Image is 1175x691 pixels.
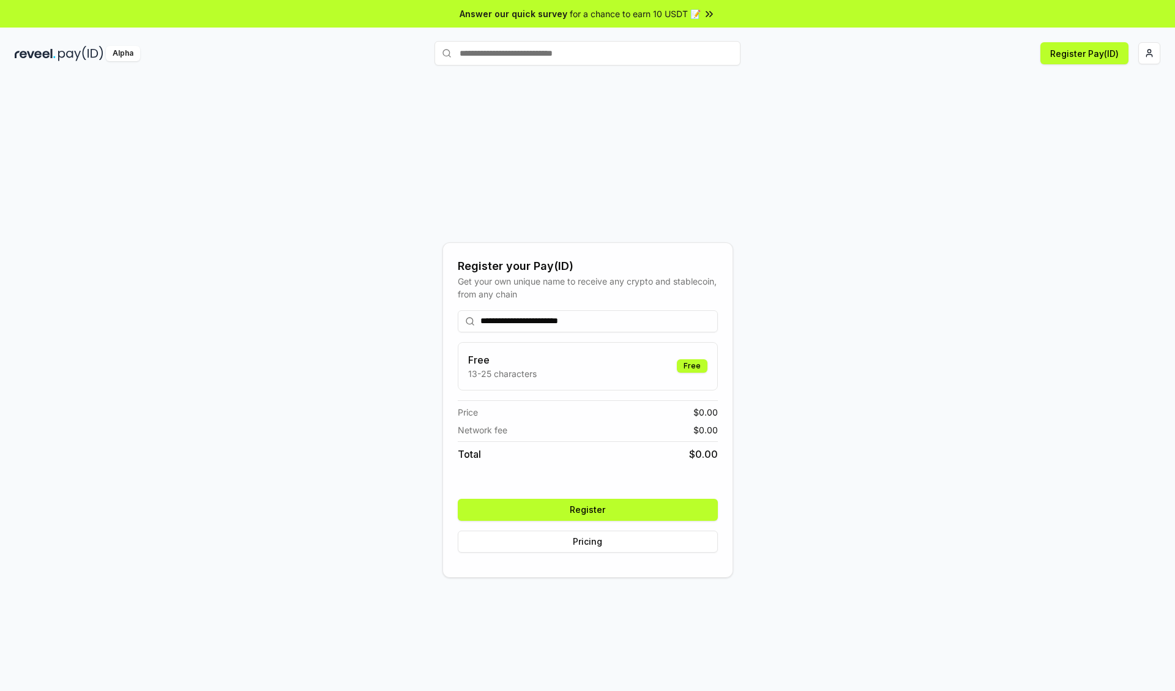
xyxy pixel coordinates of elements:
[458,499,718,521] button: Register
[458,531,718,553] button: Pricing
[458,275,718,301] div: Get your own unique name to receive any crypto and stablecoin, from any chain
[693,406,718,419] span: $ 0.00
[693,424,718,436] span: $ 0.00
[689,447,718,461] span: $ 0.00
[458,406,478,419] span: Price
[1040,42,1128,64] button: Register Pay(ID)
[458,447,481,461] span: Total
[677,359,707,373] div: Free
[570,7,701,20] span: for a chance to earn 10 USDT 📝
[106,46,140,61] div: Alpha
[468,367,537,380] p: 13-25 characters
[460,7,567,20] span: Answer our quick survey
[58,46,103,61] img: pay_id
[458,424,507,436] span: Network fee
[458,258,718,275] div: Register your Pay(ID)
[15,46,56,61] img: reveel_dark
[468,353,537,367] h3: Free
